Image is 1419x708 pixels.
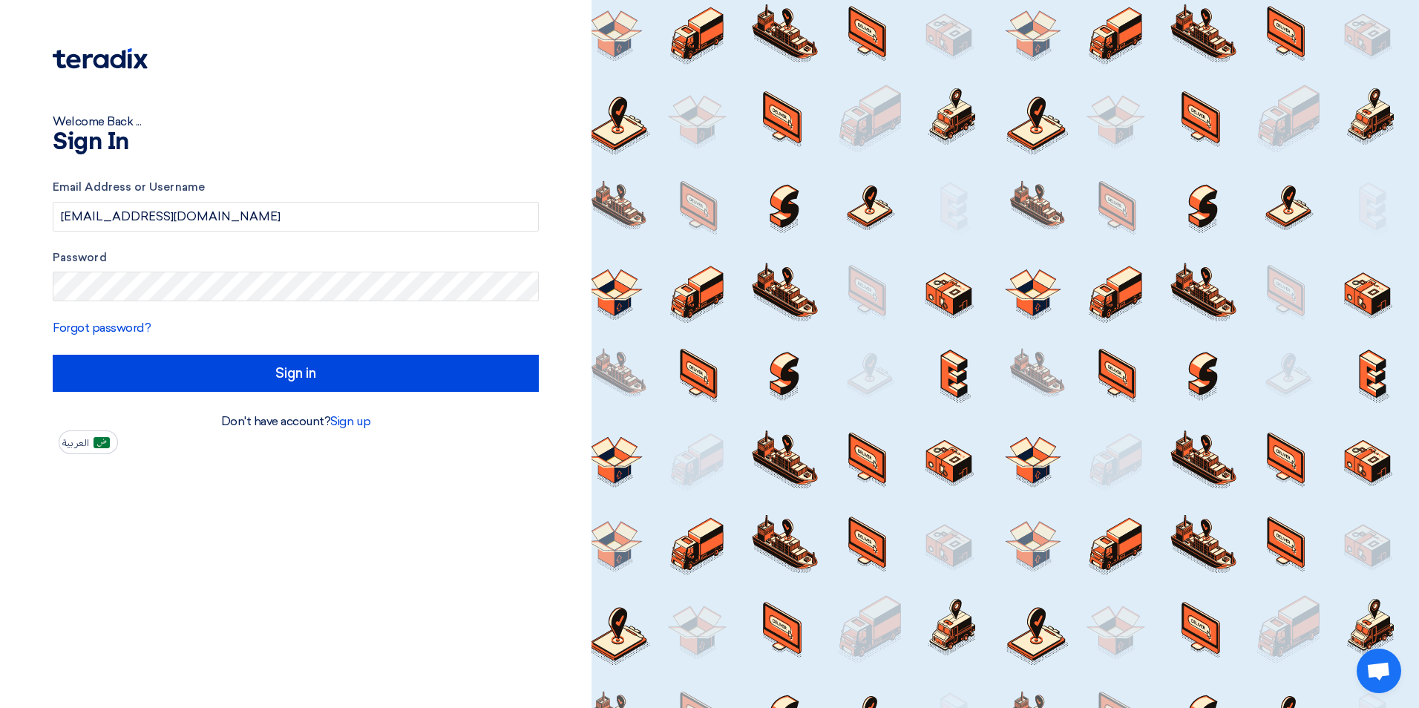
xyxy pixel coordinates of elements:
[53,413,539,430] div: Don't have account?
[53,131,539,154] h1: Sign In
[59,430,118,454] button: العربية
[53,321,151,335] a: Forgot password?
[94,437,110,448] img: ar-AR.png
[1357,649,1401,693] a: Open chat
[53,113,539,131] div: Welcome Back ...
[53,249,539,266] label: Password
[330,414,370,428] a: Sign up
[62,438,89,448] span: العربية
[53,48,148,69] img: Teradix logo
[53,355,539,392] input: Sign in
[53,202,539,232] input: Enter your business email or username
[53,179,539,196] label: Email Address or Username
